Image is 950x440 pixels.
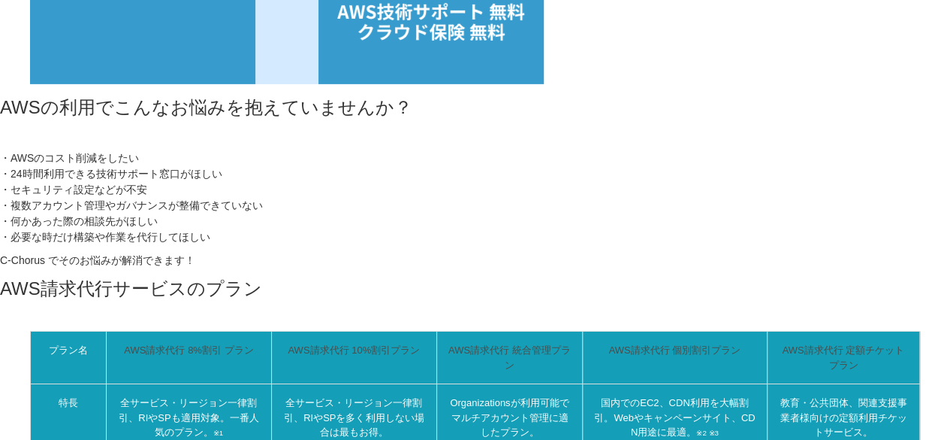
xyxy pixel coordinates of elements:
[512,344,551,356] span: 統合管理
[288,344,348,356] span: AWS請求代行
[828,360,858,371] span: プラン
[213,429,223,437] small: ※1
[351,344,362,356] span: 10
[351,344,391,356] span: %割引
[124,343,253,358] a: AWS請求代行 8%割引 プラン
[696,429,719,437] small: ※2 ※3
[782,344,843,356] span: AWS請求代行
[124,344,185,356] span: AWS請求代行
[288,343,420,358] a: AWS請求代行 10%割引プラン
[224,344,253,356] span: プラン
[711,344,740,356] span: プラン
[846,344,904,356] span: 定額チケット
[391,344,420,356] span: プラン
[608,343,740,358] a: AWS請求代行 個別割引プラン
[31,332,107,384] th: プラン名
[672,344,711,356] span: 個別割引
[505,344,571,371] span: プラン
[188,344,193,356] span: 8
[188,344,222,356] span: %割引
[448,344,509,356] span: AWS請求代行
[779,343,908,372] a: AWS請求代行 定額チケットプラン
[608,344,669,356] span: AWS請求代行
[448,343,572,372] a: AWS請求代行 統合管理プラン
